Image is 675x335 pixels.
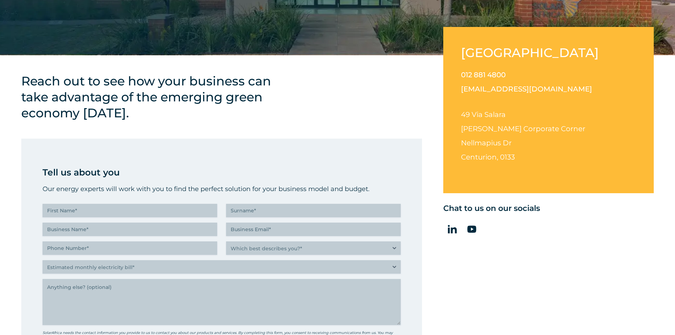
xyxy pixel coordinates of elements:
span: Centurion, 0133 [461,153,515,161]
h2: [GEOGRAPHIC_DATA] [461,45,604,61]
input: First Name* [43,204,217,217]
span: 49 Via Salara [461,110,506,119]
p: Tell us about you [43,165,401,179]
h4: Reach out to see how your business can take advantage of the emerging green economy [DATE]. [21,73,287,121]
input: Surname* [226,204,401,217]
input: Business Email* [226,223,401,236]
span: Nellmapius Dr [461,139,512,147]
a: [EMAIL_ADDRESS][DOMAIN_NAME] [461,85,592,93]
h5: Chat to us on our socials [443,204,654,213]
input: Phone Number* [43,241,217,255]
a: 012 881 4800 [461,71,506,79]
span: [PERSON_NAME] Corporate Corner [461,124,585,133]
input: Business Name* [43,223,217,236]
p: Our energy experts will work with you to find the perfect solution for your business model and bu... [43,184,401,194]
